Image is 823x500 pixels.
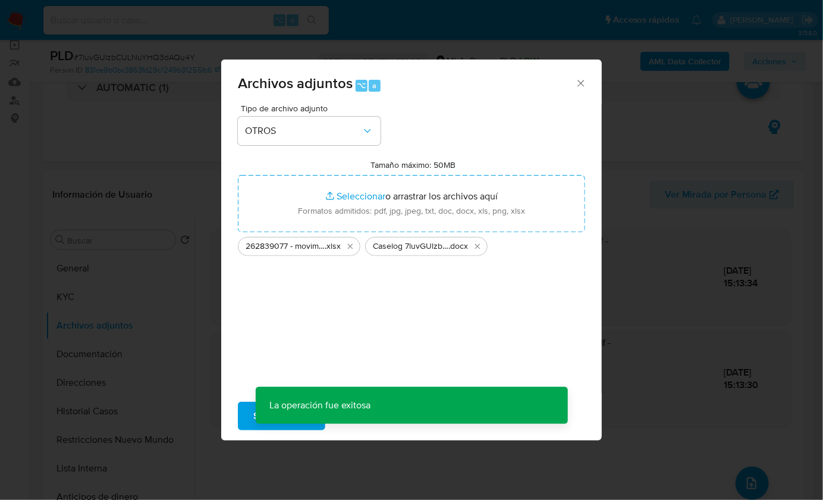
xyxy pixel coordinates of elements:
button: OTROS [238,117,381,145]
span: Subir archivo [253,403,310,429]
span: ⌥ [357,80,366,91]
button: Cerrar [575,77,586,88]
button: Subir archivo [238,402,325,430]
span: Cancelar [345,403,384,429]
span: .xlsx [325,240,341,252]
span: OTROS [245,125,362,137]
ul: Archivos seleccionados [238,232,585,256]
span: .docx [448,240,468,252]
span: Tipo de archivo adjunto [241,104,384,112]
p: La operación fue exitosa [256,387,385,424]
span: Archivos adjuntos [238,73,353,93]
button: Eliminar 262839077 - movimientos.xlsx [343,239,357,254]
span: 262839077 - movimientos [246,240,325,252]
label: Tamaño máximo: 50MB [371,160,456,170]
span: Caselog 7luvGUlzbCULNuYHQ3dAQu4Y_2025_08_18_20_44_49 [373,240,448,252]
button: Eliminar Caselog 7luvGUlzbCULNuYHQ3dAQu4Y_2025_08_18_20_44_49.docx [470,239,485,254]
span: a [372,80,376,91]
